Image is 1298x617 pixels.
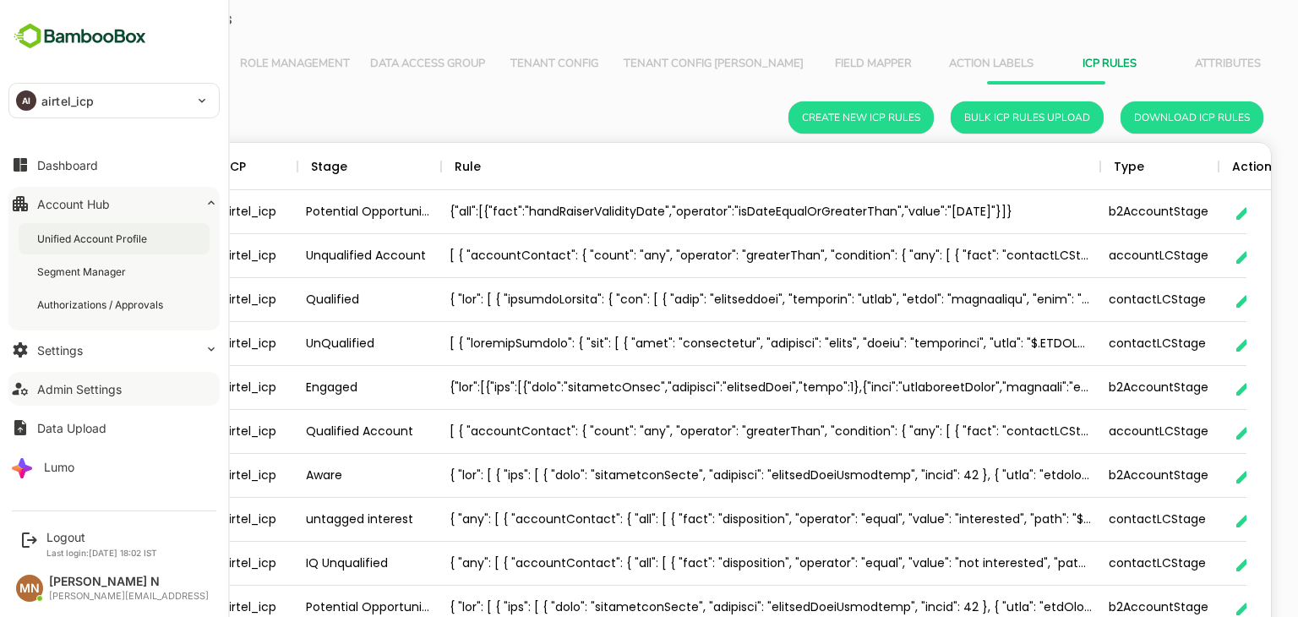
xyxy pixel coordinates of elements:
div: AI [16,90,36,111]
div: Aware [238,454,382,498]
div: airtel_icp [154,322,238,366]
img: BambooboxFullLogoMark.5f36c76dfaba33ec1ec1367b70bb1252.svg [8,20,151,52]
span: Tenant Config [446,57,544,71]
span: Data Access Group [311,57,426,71]
button: Download ICP Rules [1061,101,1204,134]
button: Dashboard [8,148,220,182]
div: {"all":[{"fact":"handRaiserValidityDate","operator":"isDateEqualOrGreaterThan","value":"[DATE]"}]} [382,190,1041,234]
div: contactLCStage [1041,322,1159,366]
div: airtel_icp [154,498,238,542]
span: ICP Rules [1001,57,1099,71]
div: Qualified [238,278,382,322]
div: untagged interest [238,498,382,542]
div: 11 [27,322,154,366]
div: ICP [167,143,187,190]
span: User Management [51,57,161,71]
div: Data Upload [37,421,106,435]
div: Priority Order [41,143,123,190]
div: airtel_icp [154,366,238,410]
div: Segment Manager [37,265,129,279]
span: Action Labels [883,57,981,71]
div: contactLCStage [1041,278,1159,322]
div: Logout [46,530,157,544]
button: Bulk ICP Rules Upload [892,101,1044,134]
div: 10 [27,278,154,322]
div: contactLCStage [1041,542,1159,586]
span: Field Mapper [765,57,863,71]
div: UnQualified [238,322,382,366]
div: 2 [27,454,154,498]
div: Authorizations / Approvals [37,298,166,312]
div: Potential Opportunity [238,190,382,234]
div: Type [1055,143,1085,190]
div: b2AccountStage [1041,190,1159,234]
div: 5 [27,190,154,234]
div: Lumo [44,460,74,474]
div: 3 [27,366,154,410]
div: Qualified Account [238,410,382,454]
button: Lumo [8,450,220,483]
div: airtel_icp [154,278,238,322]
p: Last login: [DATE] 18:02 IST [46,548,157,558]
div: airtel_icp [154,190,238,234]
div: Actions [1173,143,1219,190]
div: Account Hub [37,197,110,211]
div: b2AccountStage [1041,366,1159,410]
div: b2AccountStage [1041,454,1159,498]
div: Engaged [238,366,382,410]
div: 13 [27,410,154,454]
div: AIairtel_icp [9,84,219,117]
button: Data Upload [8,411,220,445]
div: {"lor":[{"ips":[{"dolo":"sitametcOnsec","adipisci":"elitsedDoei","tempo":1},{"inci":"utlaboreetDo... [382,366,1041,410]
div: IQ Unqualified [238,542,382,586]
div: Unqualified Account [238,234,382,278]
div: [PERSON_NAME] N [49,575,209,589]
div: airtel_icp [154,454,238,498]
div: contactLCStage [1041,498,1159,542]
div: [ { "loremipSumdolo": { "sit": [ { "amet": "consectetur", "adipisci": "elits", "doeiu": "temporin... [382,322,1041,366]
div: { "lor": [ { "ipsumdoLorsita": { "con": [ { "adip": "elitseddoei", "temporin": "utlab", "etdol": ... [382,278,1041,322]
div: airtel_icp [154,542,238,586]
div: Dashboard [37,158,98,172]
span: Attributes [1120,57,1218,71]
div: Unified Account Profile [37,232,150,246]
div: 1 [27,498,154,542]
span: Tenant Config [PERSON_NAME] [564,57,744,71]
div: 2 [27,542,154,586]
div: [PERSON_NAME][EMAIL_ADDRESS] [49,591,209,602]
div: 5 [27,234,154,278]
div: accountLCStage [1041,410,1159,454]
p: airtel_icp [41,92,94,110]
div: { "lor": [ { "ips": [ { "dolo": "sitametconSecte", "adipisci": "elitsedDoeiUsmodtemp", "incid": 4... [382,454,1041,498]
div: Vertical tabs example [41,44,1198,85]
div: airtel_icp [154,234,238,278]
div: MN [16,575,43,602]
div: { "any": [ { "accountContact": { "all": [ { "fact": "disposition", "operator": "equal", "value": ... [382,498,1041,542]
h6: ICP Rules [35,104,108,131]
span: Role Management [181,57,291,71]
div: Stage [252,143,288,190]
div: [ { "accountContact": { "count": "any", "operator": "greaterThan", "condition": { "any": [ { "fac... [382,234,1041,278]
div: { "any": [ { "accountContact": { "all": [ { "fact": "disposition", "operator": "equal", "value": ... [382,542,1041,586]
div: Admin Settings [37,382,122,396]
button: Create New ICP Rules [729,101,875,134]
div: accountLCStage [1041,234,1159,278]
button: Admin Settings [8,372,220,406]
div: Rule [395,143,422,190]
div: airtel_icp [154,410,238,454]
button: Account Hub [8,187,220,221]
div: Settings [37,343,83,358]
button: Settings [8,333,220,367]
div: [ { "accountContact": { "count": "any", "operator": "greaterThan", "condition": { "any": [ { "fac... [382,410,1041,454]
